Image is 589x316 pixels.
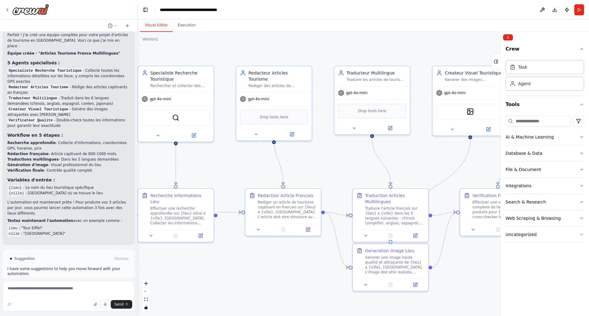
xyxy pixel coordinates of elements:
span: Send [114,302,124,307]
strong: Traductions multilingues [7,157,59,162]
button: Database & Data [506,145,584,161]
button: Integrations [506,178,584,194]
div: Rediger des articles de tourisme captivants et informatifs sur {lieu} a {ville}, [GEOGRAPHIC_DATA... [248,83,308,88]
button: No output available [485,226,511,233]
div: Redaction Article Francais [258,192,313,199]
div: Createur Visuel Touristique [445,70,504,76]
button: No output available [270,226,296,233]
li: - Visuel professionnel du lieu [7,162,130,168]
button: Visual Editor [140,19,173,32]
li: - Article captivant de 800-1000 mots [7,151,130,157]
code: Createur Visuel Touristique [7,107,69,112]
button: Open in side panel [176,132,211,139]
img: SerperDevTool [172,114,179,121]
li: : "[GEOGRAPHIC_DATA]" [7,231,130,236]
div: Tools [506,113,584,248]
li: - Traduit dans les 6 langues demandées (chinois, anglais, espagnol, coréen, japonais) [7,95,130,106]
div: Version 1 [142,37,158,42]
div: Specialiste Recherche Touristique [150,70,210,82]
p: I have some suggestions to help you move forward with your automation. [7,266,130,276]
div: Verification Finale Qualite [472,192,527,199]
button: No output available [378,281,404,288]
strong: Génération d'image [7,163,48,167]
div: Traduction Articles MultilinguesTraduire l'article francais sur {lieu} a {ville} dans les 5 langu... [352,188,429,242]
g: Edge from 406dda77-9373-470f-a29b-a4602f91c0bc to 3d6d5edd-8016-4301-9e92-ede8f1366c68 [387,139,473,240]
div: Integrations [506,183,531,189]
li: - Rédige des articles captivants en français [7,84,130,95]
p: Parfait ! J'ai créé une équipe complète pour votre projet d'articles de tourisme en [GEOGRAPHIC_D... [7,32,130,49]
strong: Workflow en 5 étapes : [7,133,63,138]
div: Specialiste Recherche TouristiqueRechercher et collecter des informations detaillees sur les lieu... [137,66,214,142]
g: Edge from 17d0acc3-7098-4f27-9d53-88672fa084ce to b5a10724-cfef-4eee-a253-1ddad3ee5a8c [432,209,456,219]
g: Edge from 8459b31a-2874-472f-9265-3baf9375618d to 832b3d48-8065-4c9d-bd1d-aa5fb7d77b0e [271,138,286,185]
span: gpt-4o-mini [346,90,368,95]
div: Generer une image haute qualite et attrayante de {lieu} a {ville}, [GEOGRAPHIC_DATA]. L'image doi... [365,255,425,275]
button: Crew [506,43,584,58]
button: Open in side panel [275,131,309,138]
div: AI & Machine Learning [506,134,554,140]
div: Verification Finale QualiteEffectuer une verification complete de tous les elements produits pour... [460,188,536,236]
g: Edge from 832b3d48-8065-4c9d-bd1d-aa5fb7d77b0e to 3d6d5edd-8016-4301-9e92-ede8f1366c68 [325,209,349,271]
div: Redaction Article FrancaisRediger un article de tourisme captivant en francais sur {lieu} a {vill... [245,188,321,236]
div: Generation Image Lieu [365,248,414,254]
g: Edge from dd70c844-655a-4a99-a27f-92297b101591 to 17d0acc3-7098-4f27-9d53-88672fa084ce [369,138,394,185]
button: Click to speak your automation idea [101,300,110,309]
div: Traduction Articles Multilingues [365,192,425,205]
g: Edge from d77357d2-1fde-4162-a4f7-953eff986bed to e1ad5b33-151a-42b1-be71-a0dc0f68d306 [173,145,179,185]
button: Send [111,300,132,309]
button: zoom in [142,280,150,287]
div: Redacteur Articles TourismeRediger des articles de tourisme captivants et informatifs sur {lieu} ... [236,66,312,141]
g: Edge from 832b3d48-8065-4c9d-bd1d-aa5fb7d77b0e to 17d0acc3-7098-4f27-9d53-88672fa084ce [325,209,349,219]
img: Logo [12,4,49,15]
button: fit view [142,295,150,303]
g: Edge from e1ad5b33-151a-42b1-be71-a0dc0f68d306 to 832b3d48-8065-4c9d-bd1d-aa5fb7d77b0e [218,209,241,215]
button: Switch to previous chat [105,22,120,29]
button: AI & Machine Learning [506,129,584,145]
code: Verificateur Qualite [7,118,54,123]
span: Suggestion [14,256,35,261]
button: Open in side panel [471,126,506,133]
strong: Rédaction française [7,152,48,156]
strong: Variables d'entrée : [7,177,55,182]
li: - Double-check toutes les informations pour garantir leur exactitude [7,117,130,128]
strong: Recherche approfondie [7,141,56,145]
button: Search & Research [506,194,584,210]
div: Rechercher et collecter des informations detaillees sur les lieux touristiques en {ville}, [GEOGR... [150,83,210,88]
div: Traduire l'article francais sur {lieu} a {ville} dans les 5 langues suivantes : chinois (simplifi... [365,206,425,226]
div: Agent [518,81,531,87]
button: Upload files [91,300,100,309]
div: Task [518,64,527,70]
div: Search & Research [506,199,546,205]
code: {ville} [7,191,25,196]
li: - [GEOGRAPHIC_DATA] où se trouve le lieu [7,190,130,196]
button: File & Document [506,162,584,177]
div: Traducteur MultilingueTraduire les articles de tourisme en chinois, anglais, espagnol, coreen et ... [334,66,410,135]
button: Improve this prompt [5,300,13,309]
code: Traducteur Multilingue [7,96,58,101]
img: DallETool [467,108,474,115]
div: Traduire les articles de tourisme en chinois, anglais, espagnol, coreen et japonais en preservant... [347,77,406,82]
div: Generation Image LieuGenerer une image haute qualite et attrayante de {lieu} a {ville}, [GEOGRAPH... [352,243,429,291]
span: Drop tools here [260,114,288,120]
code: lieu [7,226,19,231]
button: Open in side panel [297,226,318,233]
span: gpt-4o-mini [248,97,269,101]
button: Web Scraping & Browsing [506,210,584,226]
strong: 5 Agents spécialisés : [7,60,60,65]
button: Open in side panel [190,232,211,239]
li: : "Tour Eiffel" [7,225,130,231]
button: Execution [173,19,201,32]
button: Uncategorized [506,227,584,242]
div: Database & Data [506,150,542,156]
div: Web Scraping & Browsing [506,215,561,221]
code: Redacteur Articles Tourisme [7,85,69,90]
div: Uncategorized [506,231,537,238]
span: gpt-4o-mini [150,97,171,101]
button: Start a new chat [122,22,132,29]
div: File & Document [506,166,541,173]
li: - Le nom du lieu touristique spécifique [7,185,130,190]
nav: breadcrumb [160,7,233,13]
div: Recherche Informations LieuEffectuer une recherche approfondie sur {lieu} situe a {ville}, [GEOGR... [137,188,214,242]
div: Crew [506,58,584,96]
span: gpt-4o-mini [444,90,466,95]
